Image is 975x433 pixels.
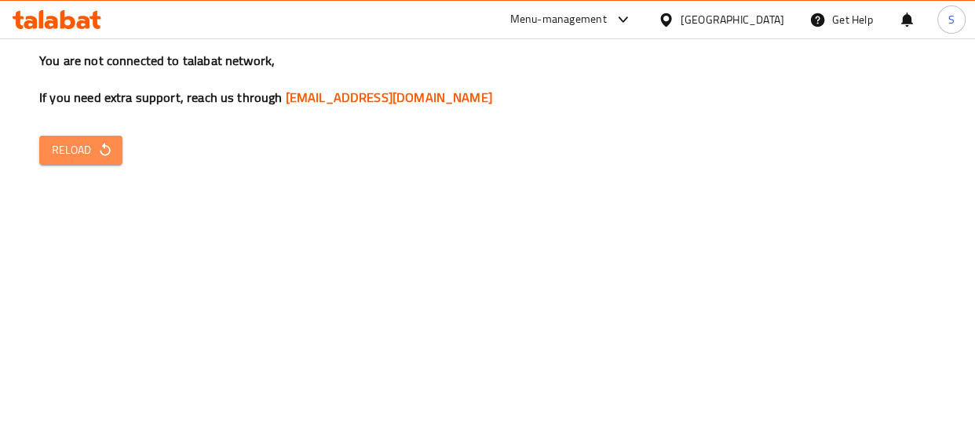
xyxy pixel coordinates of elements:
a: [EMAIL_ADDRESS][DOMAIN_NAME] [286,86,492,109]
span: S [948,11,955,28]
span: Reload [52,140,110,160]
div: [GEOGRAPHIC_DATA] [681,11,784,28]
div: Menu-management [510,10,607,29]
h3: You are not connected to talabat network, If you need extra support, reach us through [39,52,936,107]
button: Reload [39,136,122,165]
